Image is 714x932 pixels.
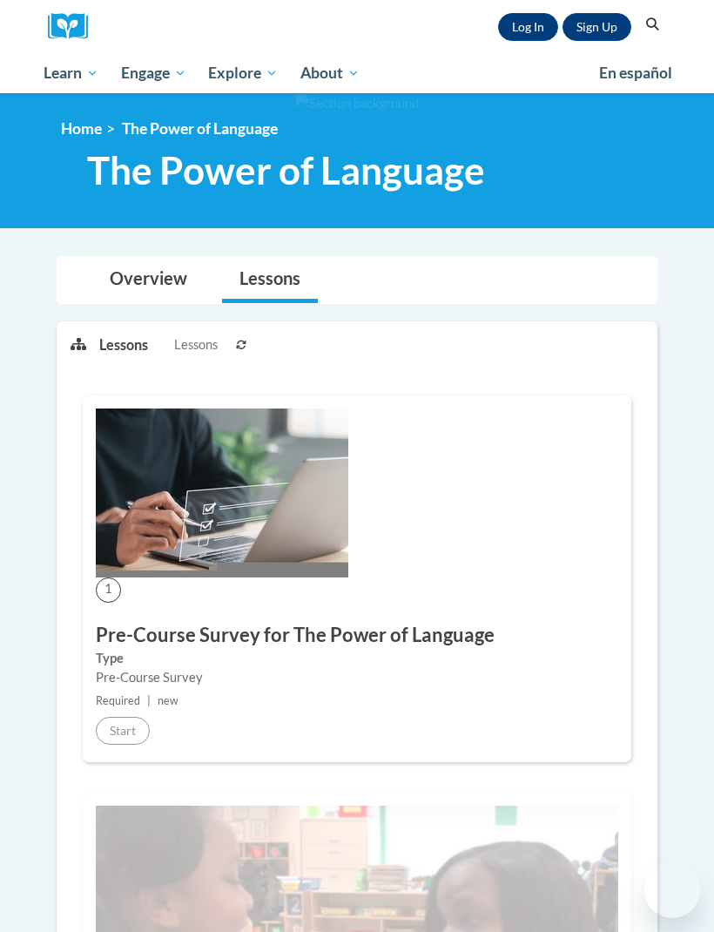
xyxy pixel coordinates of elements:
span: En español [599,64,672,82]
i:  [645,18,661,31]
span: The Power of Language [87,147,485,193]
span: Lessons [174,335,218,355]
span: new [158,694,178,707]
span: 1 [96,577,121,603]
a: Cox Campus [48,13,100,40]
button: Start [96,717,150,745]
a: Overview [92,257,205,303]
a: Log In [498,13,558,41]
a: Explore [197,53,289,93]
a: En español [588,55,684,91]
span: Engage [121,63,186,84]
label: Type [96,649,618,668]
img: Course Image [96,409,348,577]
img: Logo brand [48,13,100,40]
a: Lessons [222,257,318,303]
span: Required [96,694,140,707]
div: Pre-Course Survey [96,668,618,687]
span: Explore [208,63,278,84]
p: Lessons [99,335,148,355]
img: Section background [295,94,419,113]
a: Home [61,119,102,138]
div: Main menu [30,53,684,93]
span: Learn [44,63,98,84]
a: Learn [32,53,110,93]
h3: Pre-Course Survey for The Power of Language [96,622,618,649]
span: The Power of Language [122,119,278,138]
span: About [300,63,360,84]
span: | [147,694,151,707]
a: About [289,53,371,93]
a: Register [562,13,631,41]
button: Search [640,14,666,35]
iframe: Button to launch messaging window [644,862,700,918]
a: Engage [110,53,198,93]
